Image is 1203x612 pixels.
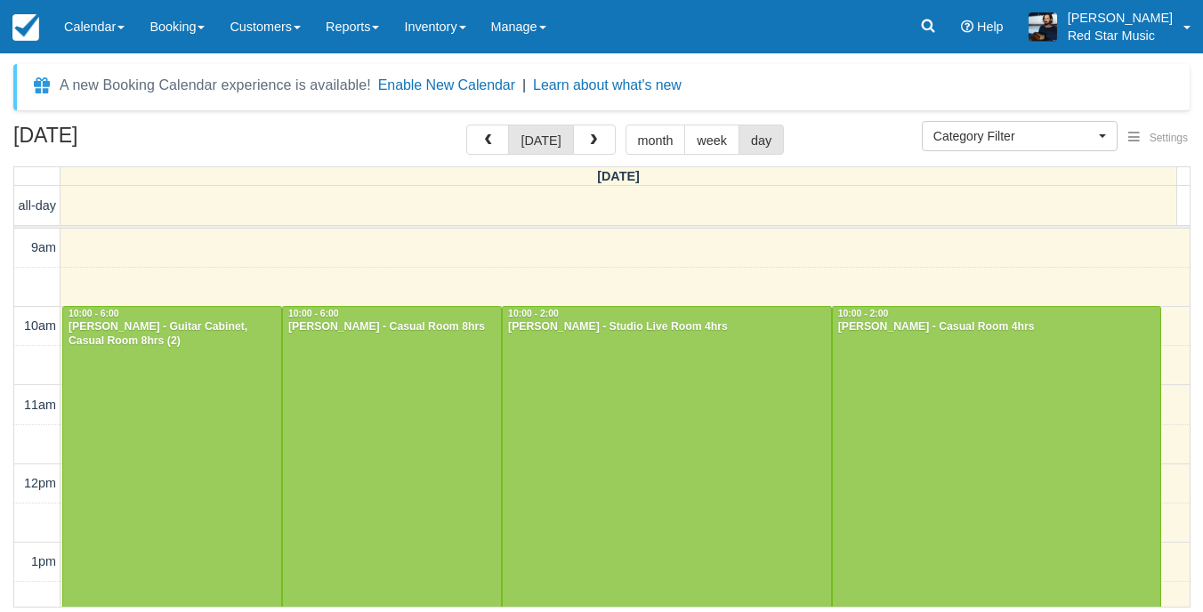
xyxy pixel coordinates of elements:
[1150,132,1188,144] span: Settings
[522,77,526,93] span: |
[508,125,573,155] button: [DATE]
[922,121,1118,151] button: Category Filter
[508,309,559,318] span: 10:00 - 2:00
[1068,9,1173,27] p: [PERSON_NAME]
[838,309,889,318] span: 10:00 - 2:00
[378,76,515,94] button: Enable New Calendar
[68,320,277,349] div: [PERSON_NAME] - Guitar Cabinet, Casual Room 8hrs (2)
[739,125,784,155] button: day
[597,169,640,183] span: [DATE]
[31,240,56,254] span: 9am
[961,20,973,33] i: Help
[60,75,371,96] div: A new Booking Calendar experience is available!
[933,127,1094,145] span: Category Filter
[1068,27,1173,44] p: Red Star Music
[507,320,827,334] div: [PERSON_NAME] - Studio Live Room 4hrs
[24,398,56,412] span: 11am
[533,77,682,93] a: Learn about what's new
[287,320,497,334] div: [PERSON_NAME] - Casual Room 8hrs
[684,125,739,155] button: week
[19,198,56,213] span: all-day
[1118,125,1199,151] button: Settings
[24,476,56,490] span: 12pm
[288,309,339,318] span: 10:00 - 6:00
[13,125,238,157] h2: [DATE]
[12,14,39,41] img: checkfront-main-nav-mini-logo.png
[837,320,1157,334] div: [PERSON_NAME] - Casual Room 4hrs
[626,125,686,155] button: month
[24,318,56,333] span: 10am
[31,554,56,568] span: 1pm
[1029,12,1057,41] img: A1
[977,20,1004,34] span: Help
[69,309,119,318] span: 10:00 - 6:00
